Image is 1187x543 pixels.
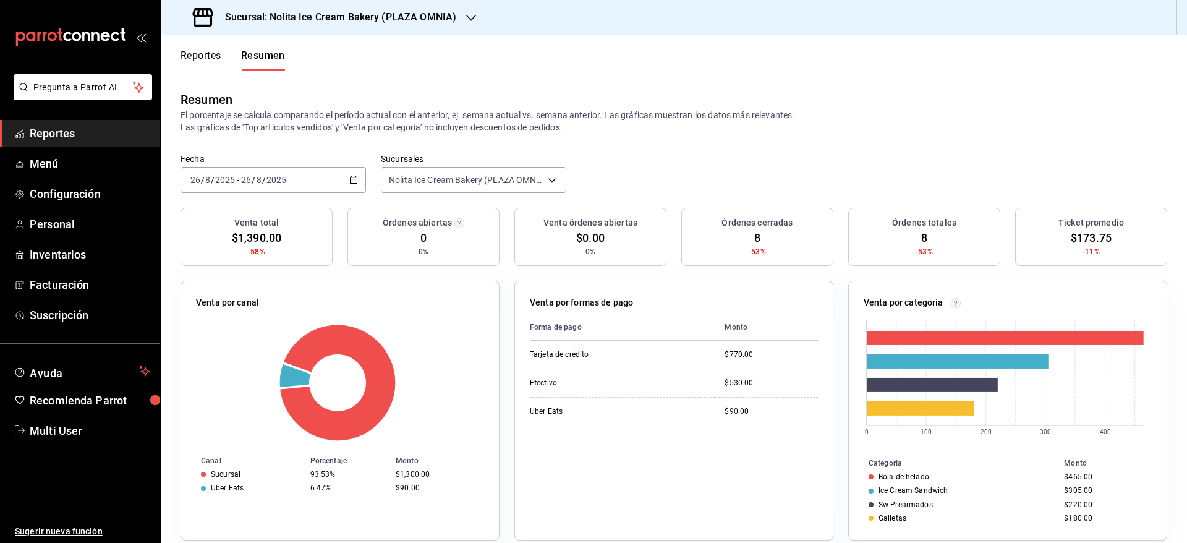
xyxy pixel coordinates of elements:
span: / [211,175,215,185]
h3: Órdenes abiertas [383,216,452,229]
label: Fecha [181,155,366,163]
div: $1,300.00 [396,470,479,479]
input: -- [240,175,252,185]
div: $770.00 [725,349,818,360]
span: $1,390.00 [232,229,281,246]
span: / [201,175,205,185]
label: Sucursales [381,155,566,163]
div: Bola de helado [879,472,929,481]
div: $90.00 [725,406,818,417]
th: Categoría [849,456,1059,470]
input: -- [205,175,211,185]
span: Inventarios [30,246,150,263]
div: $90.00 [396,484,479,492]
span: Suscripción [30,307,150,323]
h3: Sucursal: Nolita Ice Cream Bakery (PLAZA OMNIA) [215,10,456,25]
div: Sucursal [211,470,240,479]
span: Multi User [30,422,150,439]
p: El porcentaje se calcula comparando el período actual con el anterior, ej. semana actual vs. sema... [181,109,1167,134]
span: Ayuda [30,364,134,378]
p: Venta por canal [196,296,259,309]
text: 100 [921,429,932,435]
span: 8 [754,229,760,246]
span: -58% [248,246,265,257]
p: Venta por formas de pago [530,296,633,309]
button: Reportes [181,49,221,71]
span: 0% [419,246,428,257]
span: Menú [30,155,150,172]
span: Reportes [30,125,150,142]
input: ---- [215,175,236,185]
div: $465.00 [1064,472,1147,481]
span: 0% [585,246,595,257]
div: Galletas [879,514,906,523]
h3: Órdenes totales [892,216,956,229]
div: 93.53% [310,470,386,479]
span: Pregunta a Parrot AI [33,81,133,94]
div: Ice Cream Sandwich [879,486,948,495]
h3: Venta total [234,216,279,229]
div: Tarjeta de crédito [530,349,653,360]
th: Monto [715,314,818,341]
text: 300 [1040,429,1051,435]
span: / [262,175,266,185]
div: $530.00 [725,378,818,388]
div: Uber Eats [211,484,244,492]
a: Pregunta a Parrot AI [9,90,152,103]
button: Resumen [241,49,285,71]
input: -- [256,175,262,185]
th: Monto [1059,456,1167,470]
th: Canal [181,454,305,468]
span: - [237,175,239,185]
span: -11% [1083,246,1100,257]
button: Pregunta a Parrot AI [14,74,152,100]
span: Configuración [30,186,150,202]
div: Resumen [181,90,232,109]
div: 6.47% [310,484,386,492]
span: Personal [30,216,150,233]
h3: Ticket promedio [1058,216,1124,229]
h3: Venta órdenes abiertas [543,216,637,229]
span: Recomienda Parrot [30,392,150,409]
th: Forma de pago [530,314,715,341]
p: Venta por categoría [864,296,943,309]
div: Sw Prearmados [879,500,933,509]
div: $220.00 [1064,500,1147,509]
span: Sugerir nueva función [15,525,150,538]
button: open_drawer_menu [136,32,146,42]
span: $173.75 [1071,229,1112,246]
div: $305.00 [1064,486,1147,495]
input: ---- [266,175,287,185]
span: $0.00 [576,229,605,246]
span: -53% [749,246,766,257]
input: -- [190,175,201,185]
text: 200 [981,429,992,435]
div: navigation tabs [181,49,285,71]
th: Monto [391,454,499,468]
th: Porcentaje [305,454,391,468]
div: Efectivo [530,378,653,388]
div: $180.00 [1064,514,1147,523]
span: 8 [921,229,927,246]
span: / [252,175,255,185]
div: Uber Eats [530,406,653,417]
span: 0 [420,229,427,246]
text: 0 [865,429,869,435]
span: Nolita Ice Cream Bakery (PLAZA OMNIA) [389,174,543,186]
span: -53% [916,246,933,257]
text: 400 [1100,429,1111,435]
h3: Órdenes cerradas [721,216,793,229]
span: Facturación [30,276,150,293]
